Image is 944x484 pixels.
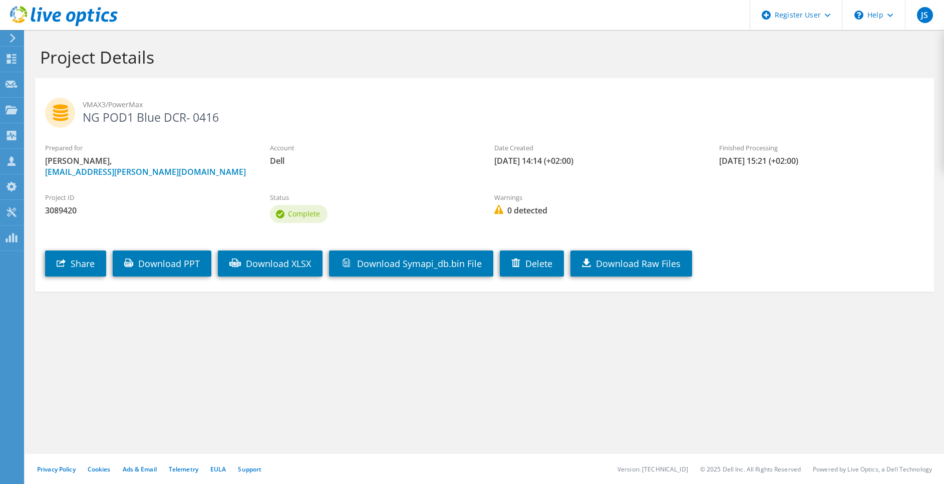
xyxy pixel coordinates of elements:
a: Telemetry [169,465,198,473]
li: Version: [TECHNICAL_ID] [617,465,688,473]
svg: \n [854,11,863,20]
label: Account [270,143,475,153]
a: Download Raw Files [570,251,692,277]
span: JS [917,7,933,23]
a: Download PPT [113,251,211,277]
span: VMAX3/PowerMax [83,99,924,110]
a: Delete [500,251,564,277]
label: Project ID [45,192,250,202]
span: 3089420 [45,205,250,216]
a: Privacy Policy [37,465,76,473]
h1: Project Details [40,47,924,68]
span: [DATE] 14:14 (+02:00) [494,155,699,166]
a: Share [45,251,106,277]
span: Dell [270,155,475,166]
li: Powered by Live Optics, a Dell Technology [813,465,932,473]
a: Download Symapi_db.bin File [329,251,493,277]
span: 0 detected [494,205,699,216]
label: Date Created [494,143,699,153]
span: [PERSON_NAME], [45,155,250,177]
a: [EMAIL_ADDRESS][PERSON_NAME][DOMAIN_NAME] [45,166,246,177]
label: Prepared for [45,143,250,153]
a: Download XLSX [218,251,323,277]
h2: NG POD1 Blue DCR- 0416 [45,98,924,123]
label: Warnings [494,192,699,202]
span: [DATE] 15:21 (+02:00) [719,155,924,166]
label: Status [270,192,475,202]
a: Cookies [88,465,111,473]
a: Support [238,465,261,473]
a: Ads & Email [123,465,157,473]
a: EULA [210,465,226,473]
label: Finished Processing [719,143,924,153]
span: Complete [288,209,320,218]
li: © 2025 Dell Inc. All Rights Reserved [700,465,801,473]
